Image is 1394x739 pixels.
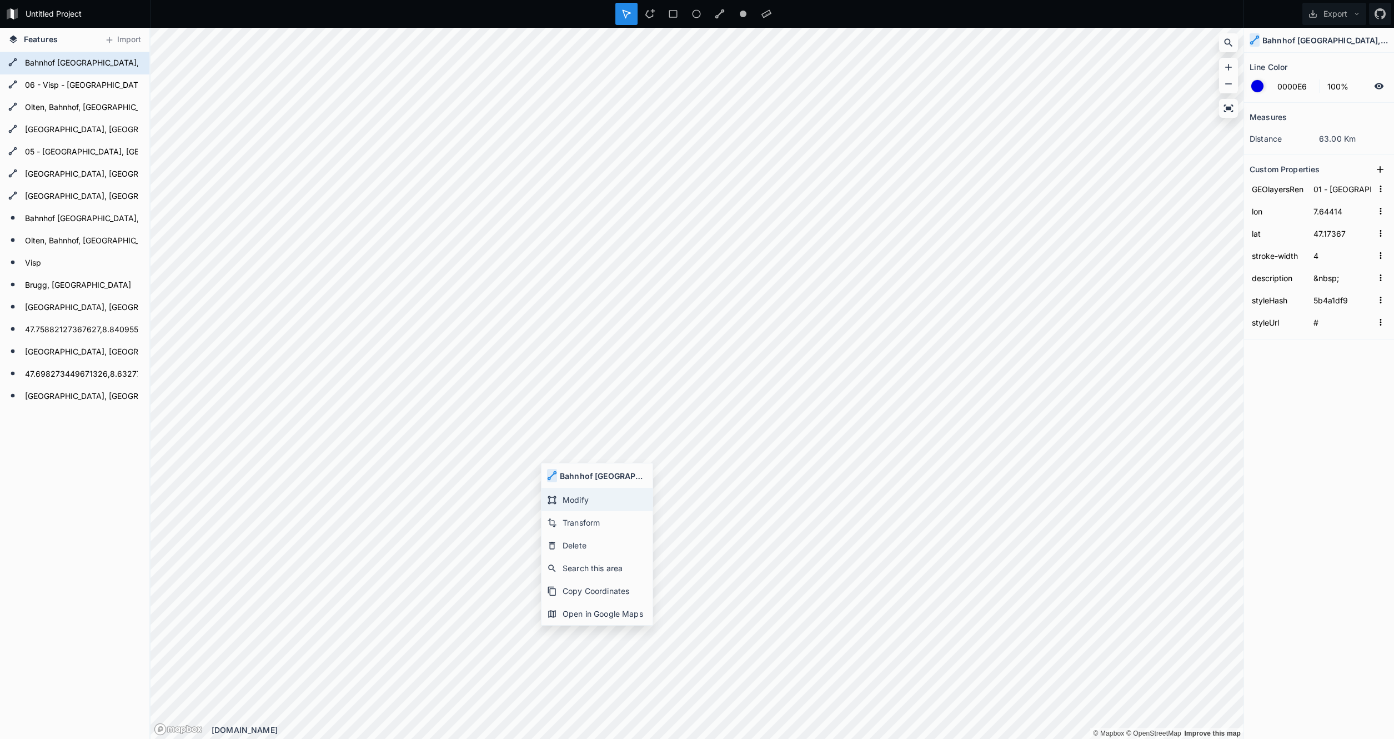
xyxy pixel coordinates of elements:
[1250,314,1306,331] input: Name
[99,31,147,49] button: Import
[212,724,1243,736] div: [DOMAIN_NAME]
[1311,269,1373,286] input: Empty
[1250,292,1306,308] input: Name
[1311,181,1373,197] input: Empty
[1311,203,1373,219] input: Empty
[1311,247,1373,264] input: Empty
[1250,58,1287,76] h2: Line Color
[541,602,653,625] div: Open in Google Maps
[1262,34,1388,46] h4: Bahnhof [GEOGRAPHIC_DATA], [GEOGRAPHIC_DATA], [GEOGRAPHIC_DATA] - [GEOGRAPHIC_DATA], [GEOGRAPHIC_...
[1126,730,1181,737] a: OpenStreetMap
[1250,133,1319,144] dt: distance
[1093,730,1124,737] a: Mapbox
[541,534,653,557] div: Delete
[1311,225,1373,242] input: Empty
[1250,161,1320,178] h2: Custom Properties
[1250,203,1306,219] input: Name
[1250,269,1306,286] input: Name
[1184,730,1241,737] a: Map feedback
[541,488,653,511] div: Modify
[541,580,653,602] div: Copy Coordinates
[154,723,203,736] a: Mapbox logo
[1302,3,1366,25] button: Export
[541,511,653,534] div: Transform
[560,470,647,482] h4: Bahnhof [GEOGRAPHIC_DATA], [GEOGRAPHIC_DATA], [GEOGRAPHIC_DATA] - [GEOGRAPHIC_DATA], [GEOGRAPHIC_...
[1250,247,1306,264] input: Name
[541,557,653,580] div: Search this area
[1311,292,1373,308] input: Empty
[1250,108,1287,126] h2: Measures
[1311,314,1373,331] input: Empty
[1250,181,1306,197] input: Name
[24,33,58,45] span: Features
[1319,133,1388,144] dd: 63.00 Km
[1250,225,1306,242] input: Name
